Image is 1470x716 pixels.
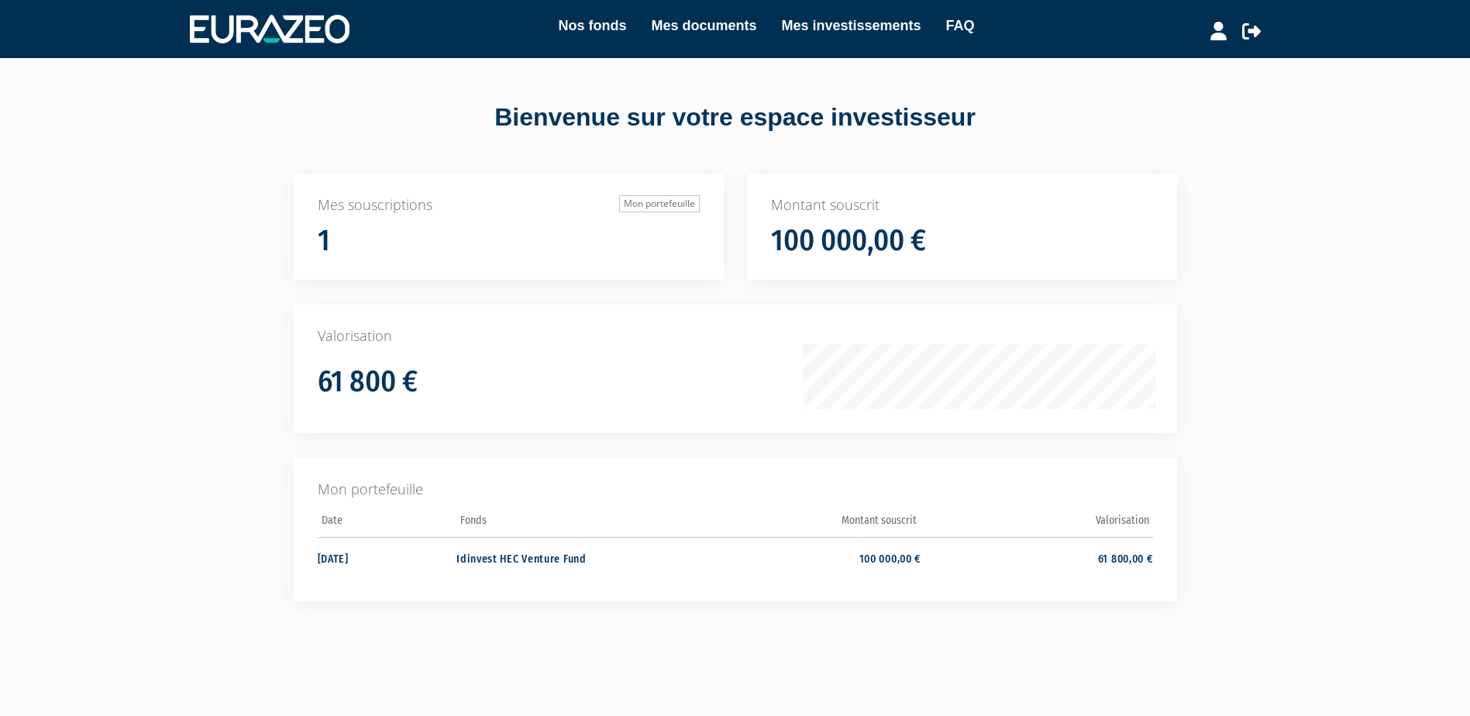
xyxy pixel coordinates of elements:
td: 100 000,00 € [689,537,921,578]
div: Bienvenue sur votre espace investisseur [259,100,1212,136]
td: 61 800,00 € [921,537,1152,578]
p: Mon portefeuille [318,480,1153,500]
p: Valorisation [318,326,1153,346]
a: Mes documents [651,15,756,36]
p: Mes souscriptions [318,195,700,215]
h1: 61 800 € [318,366,418,398]
a: Mes investissements [781,15,921,36]
td: Idinvest HEC Venture Fund [456,537,688,578]
th: Valorisation [921,509,1152,538]
a: FAQ [946,15,975,36]
a: Mon portefeuille [619,195,700,212]
img: 1732889491-logotype_eurazeo_blanc_rvb.png [190,15,349,43]
th: Fonds [456,509,688,538]
td: [DATE] [318,537,457,578]
h1: 100 000,00 € [771,225,926,257]
p: Montant souscrit [771,195,1153,215]
h1: 1 [318,225,330,257]
a: Nos fonds [558,15,626,36]
th: Montant souscrit [689,509,921,538]
th: Date [318,509,457,538]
